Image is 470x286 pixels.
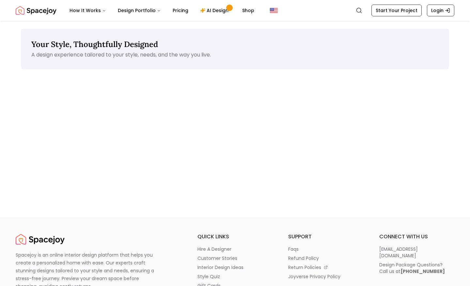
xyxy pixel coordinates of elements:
p: faqs [288,246,299,252]
a: return policies [288,264,363,271]
a: Spacejoy [16,233,65,246]
button: How It Works [64,4,111,17]
nav: Main [64,4,259,17]
a: style quiz [197,273,273,280]
a: AI Design [195,4,236,17]
a: Start Your Project [371,5,422,16]
a: Spacejoy [16,4,56,17]
a: faqs [288,246,363,252]
div: Design Package Questions? Call us at [379,262,445,275]
img: United States [270,7,278,14]
p: joyverse privacy policy [288,273,340,280]
img: Spacejoy Logo [16,233,65,246]
p: hire a designer [197,246,231,252]
h6: support [288,233,363,241]
h6: quick links [197,233,273,241]
p: interior design ideas [197,264,243,271]
p: refund policy [288,255,319,262]
a: [EMAIL_ADDRESS][DOMAIN_NAME] [379,246,454,259]
a: interior design ideas [197,264,273,271]
a: Shop [237,4,259,17]
img: Spacejoy Logo [16,4,56,17]
a: customer stories [197,255,273,262]
p: customer stories [197,255,237,262]
p: A design experience tailored to your style, needs, and the way you live. [31,51,439,59]
button: Design Portfolio [113,4,166,17]
a: hire a designer [197,246,273,252]
a: Login [427,5,454,16]
h6: connect with us [379,233,454,241]
a: joyverse privacy policy [288,273,363,280]
a: Design Package Questions?Call us at[PHONE_NUMBER] [379,262,454,275]
p: return policies [288,264,321,271]
p: Your Style, Thoughtfully Designed [31,39,439,50]
p: style quiz [197,273,220,280]
a: refund policy [288,255,363,262]
a: Pricing [167,4,194,17]
b: [PHONE_NUMBER] [400,268,445,275]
